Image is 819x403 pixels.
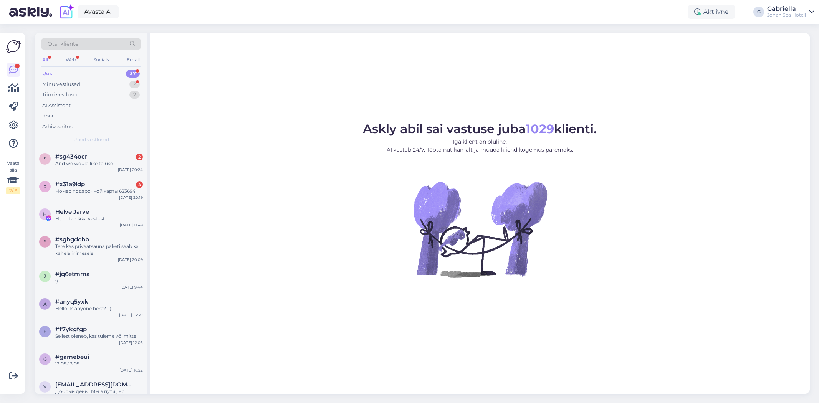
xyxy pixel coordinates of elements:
span: #f7ykgfgp [55,326,87,333]
span: v [43,384,46,390]
span: #jq6etmma [55,271,90,277]
div: [DATE] 9:44 [120,284,143,290]
div: Gabriella [767,6,806,12]
div: 12.09-13.09 [55,360,143,367]
div: Kõik [42,112,53,120]
div: Добрый день ! Мы в пути , но немного опаздаваем, в 16:00 не успеем. С уважением [PERSON_NAME] [PH... [55,388,143,402]
span: g [43,356,47,362]
div: Johan Spa Hotell [767,12,806,18]
div: [DATE] 11:49 [120,222,143,228]
div: 2 [129,91,140,99]
div: Tere kas privaatsauna paketi saab ka kahele inimesele [55,243,143,257]
div: Tiimi vestlused [42,91,80,99]
div: Номер подарочной карты 623694 [55,188,143,195]
div: 4 [136,181,143,188]
div: Web [64,55,78,65]
span: #sghgdchb [55,236,89,243]
div: And we would like to use [55,160,143,167]
div: Aktiivne [688,5,735,19]
div: Minu vestlused [42,81,80,88]
span: Otsi kliente [48,40,78,48]
img: explore-ai [58,4,74,20]
p: Iga klient on oluline. AI vastab 24/7. Tööta nutikamalt ja muuda kliendikogemus paremaks. [363,138,597,154]
span: #gamebeui [55,353,89,360]
div: [DATE] 20:24 [118,167,143,173]
div: Hi, ootan ikka vastust [55,215,143,222]
div: 37 [126,70,140,78]
div: Vaata siia [6,160,20,194]
span: f [43,329,46,334]
div: Sellest oleneb, kas tuleme või mitte [55,333,143,340]
span: j [44,273,46,279]
div: Socials [92,55,111,65]
div: Arhiveeritud [42,123,74,130]
div: AI Assistent [42,102,71,109]
span: #x31a9ldp [55,181,85,188]
span: Askly abil sai vastuse juba klienti. [363,121,597,136]
img: Askly Logo [6,39,21,54]
span: s [44,156,46,162]
div: [DATE] 20:09 [118,257,143,263]
img: No Chat active [411,160,549,298]
span: a [43,301,47,307]
span: s [44,239,46,244]
span: #sg434ocr [55,153,87,160]
div: 2 [129,81,140,88]
div: [DATE] 20:19 [119,195,143,200]
div: G [753,7,764,17]
div: Hello! Is anyone here? :)) [55,305,143,312]
span: Helve Järve [55,208,89,215]
a: Avasta AI [78,5,119,18]
div: 2 / 3 [6,187,20,194]
span: H [43,211,47,217]
a: GabriellaJohan Spa Hotell [767,6,814,18]
div: [DATE] 13:30 [119,312,143,318]
div: [DATE] 16:22 [119,367,143,373]
span: vladocek@inbox.lv [55,381,135,388]
div: Uus [42,70,52,78]
div: All [41,55,50,65]
span: Uued vestlused [73,136,109,143]
div: :) [55,277,143,284]
div: 2 [136,154,143,160]
span: #anyq5yxk [55,298,88,305]
b: 1029 [526,121,554,136]
span: x [43,183,46,189]
div: [DATE] 12:03 [119,340,143,345]
div: Email [125,55,141,65]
